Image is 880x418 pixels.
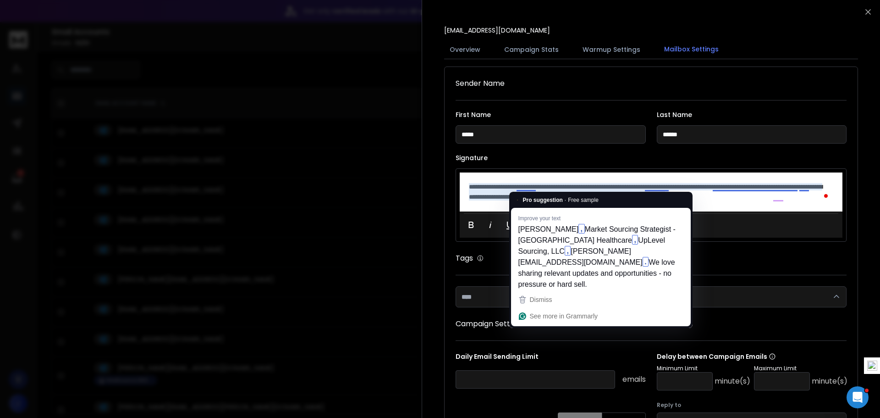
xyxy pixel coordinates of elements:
h1: Tags [456,253,473,264]
label: Signature [456,155,847,161]
p: Daily Email Sending Limit [456,352,646,365]
p: [EMAIL_ADDRESS][DOMAIN_NAME] [444,26,550,35]
button: Underline (Ctrl+U) [501,216,518,234]
p: minute(s) [715,376,750,387]
h1: Campaign Settings [456,318,847,329]
label: First Name [456,111,646,118]
button: Overview [444,39,486,60]
p: emails [622,374,646,385]
button: Warmup Settings [577,39,646,60]
p: Minimum Limit [657,365,750,372]
div: To enrich screen reader interactions, please activate Accessibility in Grammarly extension settings [460,173,842,212]
p: Maximum Limit [754,365,847,372]
button: Mailbox Settings [659,39,724,60]
button: Campaign Stats [499,39,564,60]
h1: Sender Name [456,78,847,89]
p: Delay between Campaign Emails [657,352,847,361]
iframe: Intercom live chat [847,386,869,408]
p: minute(s) [812,376,847,387]
label: Reply to [657,401,847,409]
label: Last Name [657,111,847,118]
